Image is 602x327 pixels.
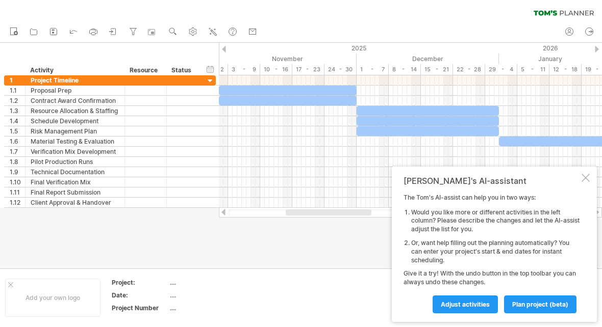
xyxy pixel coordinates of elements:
li: Would you like more or different activities in the left column? Please describe the changes and l... [411,208,580,234]
div: Status [171,65,194,75]
a: Adjust activities [433,295,498,313]
div: Resource [130,65,161,75]
div: 1.1 [10,86,25,95]
div: Final Report Submission [31,187,119,197]
div: 1.2 [10,96,25,105]
div: 1.6 [10,137,25,146]
div: Proposal Prep [31,86,119,95]
div: 1 [10,75,25,85]
div: 1.12 [10,198,25,207]
div: Activity [30,65,119,75]
div: Project Number [112,304,168,312]
div: Project: [112,278,168,287]
div: 1.4 [10,116,25,126]
div: 3 - 9 [228,64,260,75]
div: Resource Allocation & Staffing [31,106,119,116]
div: .... [170,278,256,287]
div: 22 - 28 [453,64,485,75]
div: 1.5 [10,126,25,136]
div: [PERSON_NAME]'s AI-assistant [404,176,580,186]
li: Or, want help filling out the planning automatically? You can enter your project's start & end da... [411,239,580,264]
div: 15 - 21 [421,64,453,75]
div: 8 - 14 [389,64,421,75]
a: plan project (beta) [504,295,576,313]
div: Project Timeline [31,75,119,85]
div: The Tom's AI-assist can help you in two ways: Give it a try! With the undo button in the top tool... [404,194,580,313]
div: .... [170,291,256,299]
div: 10 - 16 [260,64,292,75]
div: 1.7 [10,147,25,156]
div: Pilot Production Runs [31,157,119,167]
div: Final Verification Mix [31,177,119,187]
div: 17 - 23 [292,64,324,75]
div: November 2025 [219,53,357,64]
div: Risk Management Plan [31,126,119,136]
div: Material Testing & Evaluation [31,137,119,146]
div: 1.11 [10,187,25,197]
div: Client Approval & Handover [31,198,119,207]
div: 1 - 7 [357,64,389,75]
div: Verification Mix Development [31,147,119,156]
div: Date: [112,291,168,299]
div: Schedule Development [31,116,119,126]
div: Add your own logo [5,279,101,317]
div: Technical Documentation [31,167,119,177]
div: December 2025 [357,53,499,64]
div: 5 - 11 [517,64,549,75]
div: 1.10 [10,177,25,187]
div: 29 - 4 [485,64,517,75]
div: 1.9 [10,167,25,177]
div: 12 - 18 [549,64,582,75]
div: Contract Award Confirmation [31,96,119,105]
div: 1.3 [10,106,25,116]
div: 24 - 30 [324,64,357,75]
div: .... [170,304,256,312]
div: 1.8 [10,157,25,167]
span: plan project (beta) [512,301,568,308]
span: Adjust activities [441,301,490,308]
